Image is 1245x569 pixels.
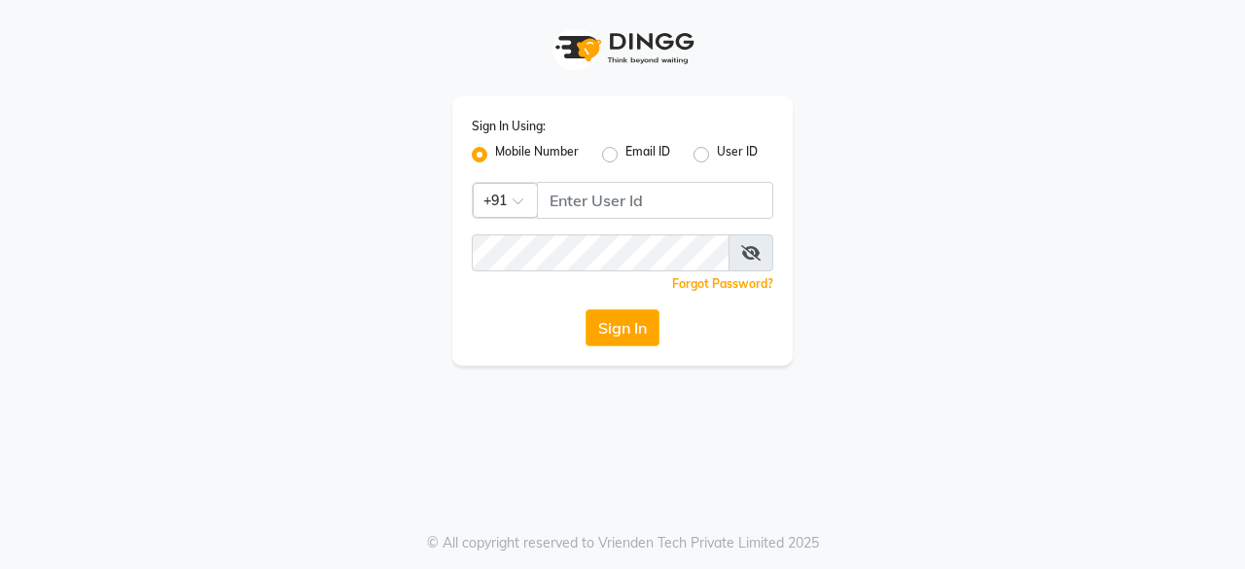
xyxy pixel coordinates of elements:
[472,234,729,271] input: Username
[717,143,758,166] label: User ID
[586,309,659,346] button: Sign In
[472,118,546,135] label: Sign In Using:
[625,143,670,166] label: Email ID
[672,276,773,291] a: Forgot Password?
[545,19,700,77] img: logo1.svg
[537,182,773,219] input: Username
[495,143,579,166] label: Mobile Number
